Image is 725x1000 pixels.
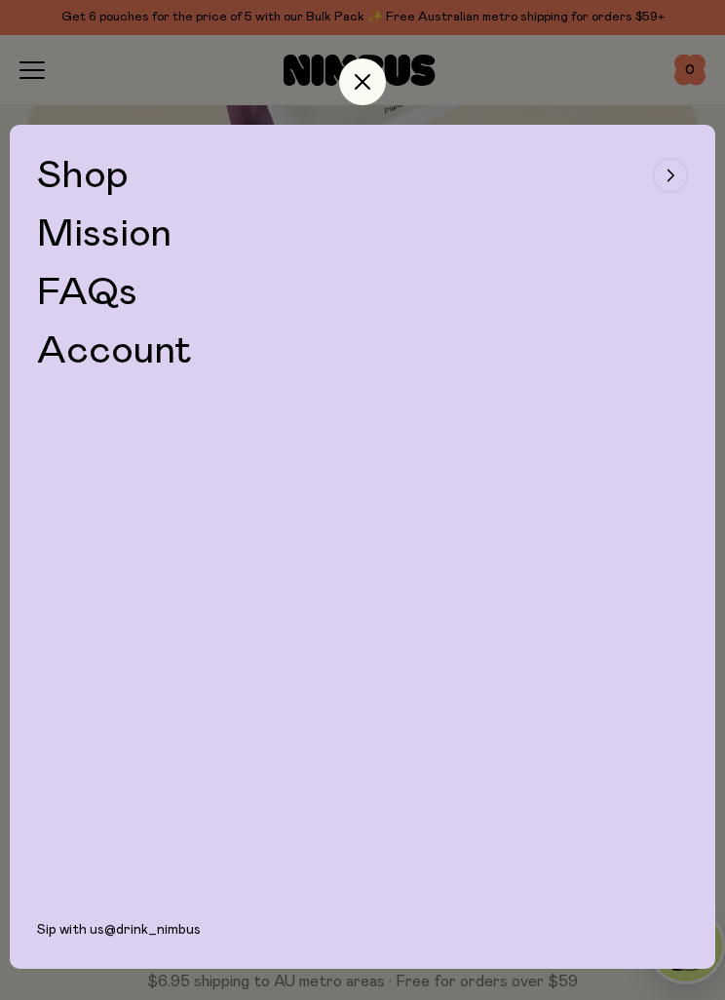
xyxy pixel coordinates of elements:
a: @drink_nimbus [104,923,201,937]
div: Sip with us [10,922,715,969]
button: Shop [37,156,688,195]
a: FAQs [37,273,137,312]
a: Mission [37,214,172,253]
a: Account [37,331,192,370]
span: Shop [37,156,129,195]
